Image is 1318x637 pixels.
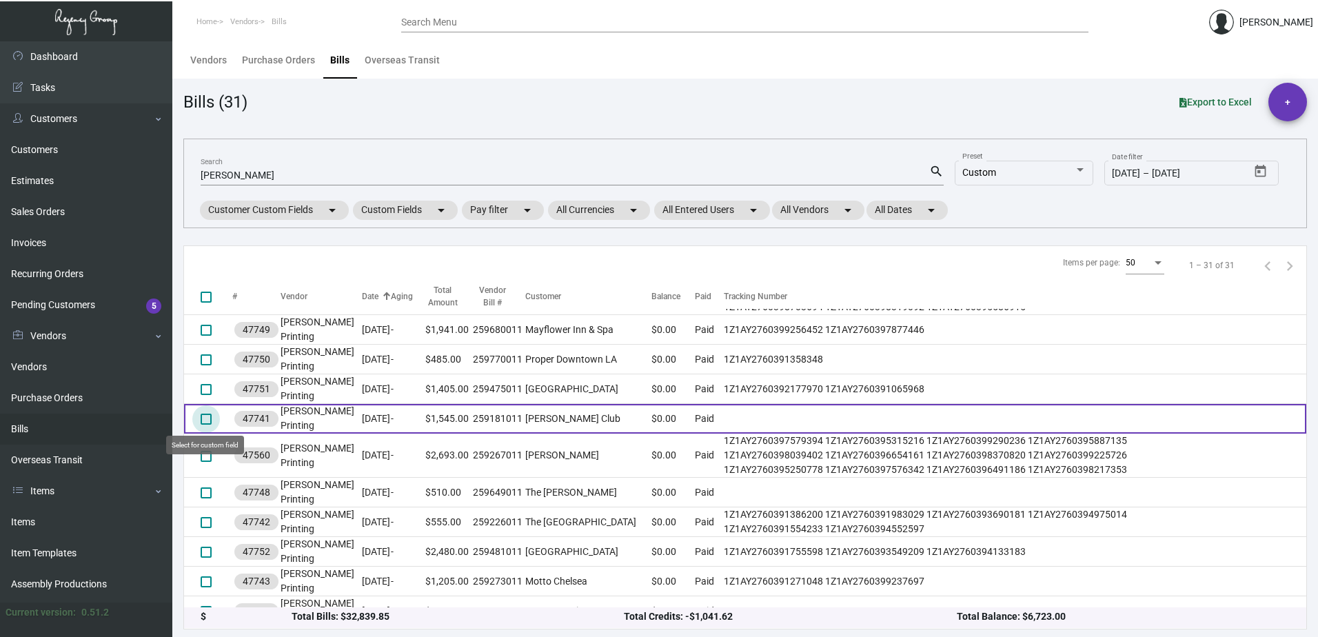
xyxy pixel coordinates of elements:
[651,315,695,345] td: $0.00
[695,315,724,345] td: Paid
[473,596,525,626] td: 259489011
[525,567,651,596] td: Motto Chelsea
[391,537,425,567] td: -
[1126,258,1135,267] span: 50
[473,404,525,434] td: 259181011
[462,201,544,220] mat-chip: Pay filter
[473,434,525,478] td: 259267011
[724,315,1228,345] td: 1Z1AY2760399256452 1Z1AY2760397877446
[166,436,244,454] div: Select for custom field
[651,596,695,626] td: $0.00
[651,291,695,303] div: Balance
[362,507,391,537] td: [DATE]
[724,345,1228,374] td: 1Z1AY2760391358348
[695,478,724,507] td: Paid
[281,374,362,404] td: [PERSON_NAME] Printing
[548,201,650,220] mat-chip: All Currencies
[234,447,278,463] mat-chip: 47560
[362,404,391,434] td: [DATE]
[362,434,391,478] td: [DATE]
[425,285,460,310] div: Total Amount
[525,291,651,303] div: Customer
[525,596,651,626] td: Proper Austin
[391,567,425,596] td: -
[473,537,525,567] td: 259481011
[391,404,425,434] td: -
[281,291,307,303] div: Vendor
[425,434,473,478] td: $2,693.00
[1189,259,1235,272] div: 1 – 31 of 31
[651,404,695,434] td: $0.00
[425,404,473,434] td: $1,545.00
[1250,161,1272,183] button: Open calendar
[425,567,473,596] td: $1,205.00
[281,291,362,303] div: Vendor
[234,352,278,367] mat-chip: 47750
[651,434,695,478] td: $0.00
[391,374,425,404] td: -
[473,507,525,537] td: 259226011
[362,315,391,345] td: [DATE]
[473,567,525,596] td: 259273011
[281,567,362,596] td: [PERSON_NAME] Printing
[525,478,651,507] td: The [PERSON_NAME]
[6,605,76,620] div: Current version:
[525,315,651,345] td: Mayflower Inn & Spa
[242,53,315,68] div: Purchase Orders
[234,322,278,338] mat-chip: 47749
[525,434,651,478] td: [PERSON_NAME]
[425,315,473,345] td: $1,941.00
[281,345,362,374] td: [PERSON_NAME] Printing
[1209,10,1234,34] img: admin@bootstrapmaster.com
[281,596,362,626] td: [PERSON_NAME] Printing
[234,514,278,530] mat-chip: 47742
[695,374,724,404] td: Paid
[81,605,109,620] div: 0.51.2
[230,17,258,26] span: Vendors
[234,574,278,589] mat-chip: 47743
[425,507,473,537] td: $555.00
[525,345,651,374] td: Proper Downtown LA
[425,596,473,626] td: $675.00
[1063,256,1120,269] div: Items per page:
[695,434,724,478] td: Paid
[473,285,525,310] div: Vendor Bill #
[281,507,362,537] td: [PERSON_NAME] Printing
[201,610,292,625] div: $
[281,315,362,345] td: [PERSON_NAME] Printing
[391,596,425,626] td: -
[654,201,770,220] mat-chip: All Entered Users
[866,201,948,220] mat-chip: All Dates
[724,291,787,303] div: Tracking Number
[772,201,864,220] mat-chip: All Vendors
[433,202,449,219] mat-icon: arrow_drop_down
[695,596,724,626] td: Paid
[929,163,944,180] mat-icon: search
[651,345,695,374] td: $0.00
[695,567,724,596] td: Paid
[473,374,525,404] td: 259475011
[923,202,940,219] mat-icon: arrow_drop_down
[695,345,724,374] td: Paid
[724,291,1228,303] div: Tracking Number
[272,17,287,26] span: Bills
[391,291,413,303] div: Aging
[281,537,362,567] td: [PERSON_NAME] Printing
[473,345,525,374] td: 259770011
[324,202,341,219] mat-icon: arrow_drop_down
[651,478,695,507] td: $0.00
[473,478,525,507] td: 259649011
[962,167,996,178] span: Custom
[724,374,1228,404] td: 1Z1AY2760392177970 1Z1AY2760391065968
[362,291,378,303] div: Date
[234,603,278,619] mat-chip: 47745
[1279,254,1301,276] button: Next page
[281,434,362,478] td: [PERSON_NAME] Printing
[624,610,957,625] div: Total Credits: -$1,041.62
[525,507,651,537] td: The [GEOGRAPHIC_DATA]
[695,507,724,537] td: Paid
[1143,168,1149,179] span: –
[425,537,473,567] td: $2,480.00
[330,53,349,68] div: Bills
[473,285,513,310] div: Vendor Bill #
